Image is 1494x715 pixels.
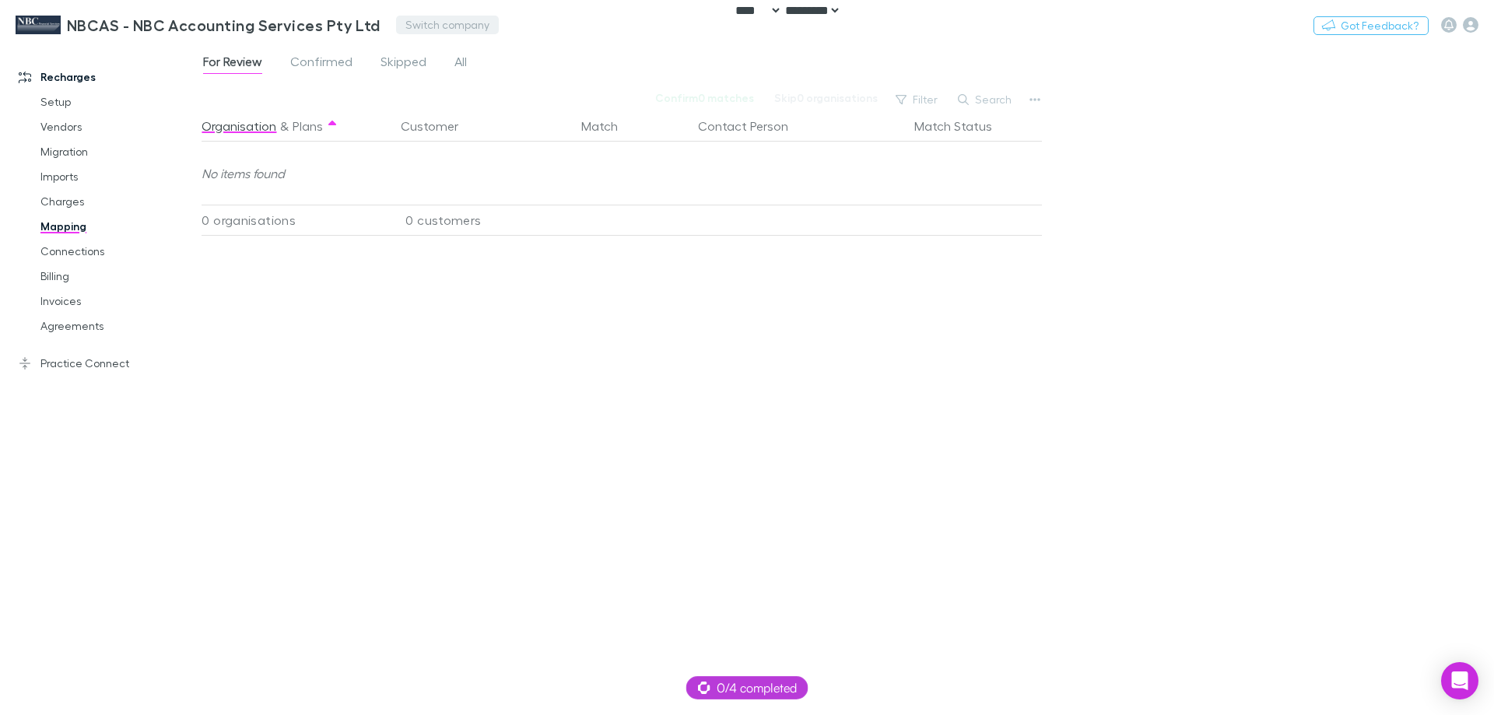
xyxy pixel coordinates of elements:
[25,214,210,239] a: Mapping
[454,54,467,74] span: All
[202,110,382,142] div: &
[293,110,323,142] button: Plans
[25,139,210,164] a: Migration
[67,16,381,34] h3: NBCAS - NBC Accounting Services Pty Ltd
[698,110,807,142] button: Contact Person
[381,54,426,74] span: Skipped
[645,89,764,107] button: Confirm0 matches
[888,90,947,109] button: Filter
[203,54,262,74] span: For Review
[1313,16,1429,35] button: Got Feedback?
[388,205,575,236] div: 0 customers
[6,6,390,44] a: NBCAS - NBC Accounting Services Pty Ltd
[1441,662,1478,699] div: Open Intercom Messenger
[914,110,1011,142] button: Match Status
[581,110,637,142] button: Match
[16,16,61,34] img: NBCAS - NBC Accounting Services Pty Ltd's Logo
[950,90,1021,109] button: Search
[25,89,210,114] a: Setup
[25,189,210,214] a: Charges
[25,314,210,338] a: Agreements
[25,289,210,314] a: Invoices
[25,114,210,139] a: Vendors
[202,205,388,236] div: 0 organisations
[764,89,888,107] button: Skip0 organisations
[202,110,276,142] button: Organisation
[25,164,210,189] a: Imports
[25,264,210,289] a: Billing
[396,16,499,34] button: Switch company
[3,351,210,376] a: Practice Connect
[25,239,210,264] a: Connections
[401,110,477,142] button: Customer
[290,54,352,74] span: Confirmed
[3,65,210,89] a: Recharges
[202,142,1033,205] div: No items found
